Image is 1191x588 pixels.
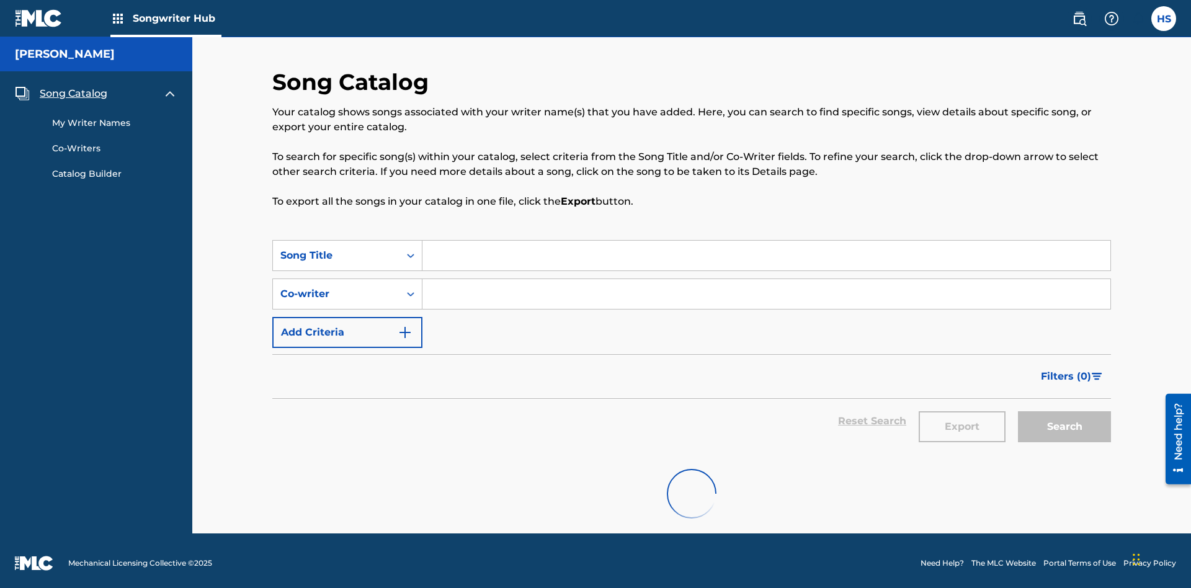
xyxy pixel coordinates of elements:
[1133,541,1140,578] div: Drag
[133,11,221,25] span: Songwriter Hub
[921,558,964,569] a: Need Help?
[1041,369,1091,384] span: Filters ( 0 )
[272,68,435,96] h2: Song Catalog
[1072,11,1087,26] img: search
[1067,6,1092,31] a: Public Search
[971,558,1036,569] a: The MLC Website
[1092,373,1102,380] img: filter
[398,325,413,340] img: 9d2ae6d4665cec9f34b9.svg
[272,194,1111,209] p: To export all the songs in your catalog in one file, click the button.
[52,142,177,155] a: Co-Writers
[1131,12,1144,25] div: Notifications
[280,287,392,301] div: Co-writer
[272,240,1111,454] form: Search Form
[1104,11,1119,26] img: help
[1123,558,1176,569] a: Privacy Policy
[561,195,595,207] strong: Export
[280,248,392,263] div: Song Title
[15,9,63,27] img: MLC Logo
[272,105,1111,135] p: Your catalog shows songs associated with your writer name(s) that you have added. Here, you can s...
[40,86,107,101] span: Song Catalog
[1129,528,1191,588] iframe: Chat Widget
[68,558,212,569] span: Mechanical Licensing Collective © 2025
[1043,558,1116,569] a: Portal Terms of Use
[272,149,1111,179] p: To search for specific song(s) within your catalog, select criteria from the Song Title and/or Co...
[15,86,107,101] a: Song CatalogSong Catalog
[110,11,125,26] img: Top Rightsholders
[15,47,115,61] h5: Toby Songwriter
[1151,6,1176,31] div: User Menu
[1099,6,1124,31] div: Help
[52,167,177,180] a: Catalog Builder
[272,317,422,348] button: Add Criteria
[1033,361,1111,392] button: Filters (0)
[163,86,177,101] img: expand
[52,117,177,130] a: My Writer Names
[15,86,30,101] img: Song Catalog
[1156,389,1191,491] iframe: Resource Center
[659,461,725,527] img: preloader
[15,556,53,571] img: logo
